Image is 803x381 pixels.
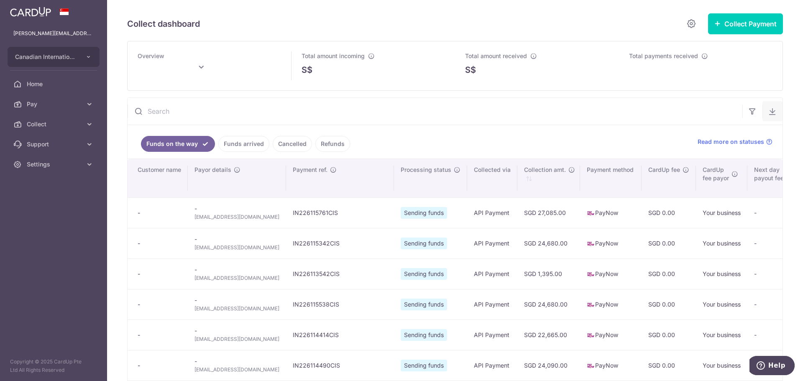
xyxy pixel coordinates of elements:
[286,289,394,320] td: IN226115538CIS
[401,166,451,174] span: Processing status
[286,159,394,197] th: Payment ref.
[27,120,82,128] span: Collect
[273,136,312,152] a: Cancelled
[19,6,36,13] span: Help
[580,159,642,197] th: Payment method
[587,209,595,217] img: paynow-md-4fe65508ce96feda548756c5ee0e473c78d4820b8ea51387c6e4ad89e58a5e61.png
[188,350,286,381] td: -
[465,52,527,59] span: Total amount received
[138,209,181,217] div: -
[747,289,800,320] td: -
[696,320,747,350] td: Your business
[128,159,188,197] th: Customer name
[698,138,764,146] span: Read more on statuses
[401,299,447,310] span: Sending funds
[747,350,800,381] td: -
[629,52,698,59] span: Total payments received
[696,159,747,197] th: CardUpfee payor
[302,64,312,76] span: S$
[141,136,215,152] a: Funds on the way
[27,80,82,88] span: Home
[194,166,231,174] span: Payor details
[642,228,696,258] td: SGD 0.00
[580,350,642,381] td: PayNow
[138,331,181,339] div: -
[696,350,747,381] td: Your business
[293,166,327,174] span: Payment ref.
[517,159,580,197] th: Collection amt. : activate to sort column ascending
[580,197,642,228] td: PayNow
[194,366,279,374] span: [EMAIL_ADDRESS][DOMAIN_NAME]
[138,270,181,278] div: -
[401,238,447,249] span: Sending funds
[286,350,394,381] td: IN226114490CIS
[194,243,279,252] span: [EMAIL_ADDRESS][DOMAIN_NAME]
[749,356,795,377] iframe: Opens a widget where you can find more information
[754,166,784,182] span: Next day payout fee
[696,258,747,289] td: Your business
[642,258,696,289] td: SGD 0.00
[708,13,783,34] button: Collect Payment
[27,140,82,148] span: Support
[696,228,747,258] td: Your business
[517,289,580,320] td: SGD 24,680.00
[467,350,517,381] td: API Payment
[128,98,742,125] input: Search
[286,320,394,350] td: IN226114414CIS
[401,268,447,280] span: Sending funds
[580,258,642,289] td: PayNow
[587,301,595,309] img: paynow-md-4fe65508ce96feda548756c5ee0e473c78d4820b8ea51387c6e4ad89e58a5e61.png
[587,270,595,279] img: paynow-md-4fe65508ce96feda548756c5ee0e473c78d4820b8ea51387c6e4ad89e58a5e61.png
[315,136,350,152] a: Refunds
[15,53,77,61] span: Canadian International School Pte Ltd
[401,360,447,371] span: Sending funds
[467,228,517,258] td: API Payment
[467,320,517,350] td: API Payment
[467,289,517,320] td: API Payment
[587,362,595,370] img: paynow-md-4fe65508ce96feda548756c5ee0e473c78d4820b8ea51387c6e4ad89e58a5e61.png
[302,52,365,59] span: Total amount incoming
[580,289,642,320] td: PayNow
[517,197,580,228] td: SGD 27,085.00
[138,239,181,248] div: -
[27,160,82,169] span: Settings
[286,197,394,228] td: IN226115761CIS
[642,289,696,320] td: SGD 0.00
[138,52,164,59] span: Overview
[467,258,517,289] td: API Payment
[188,258,286,289] td: -
[642,320,696,350] td: SGD 0.00
[524,166,566,174] span: Collection amt.
[194,335,279,343] span: [EMAIL_ADDRESS][DOMAIN_NAME]
[194,213,279,221] span: [EMAIL_ADDRESS][DOMAIN_NAME]
[127,17,200,31] h5: Collect dashboard
[188,228,286,258] td: -
[696,289,747,320] td: Your business
[465,64,476,76] span: S$
[642,350,696,381] td: SGD 0.00
[517,320,580,350] td: SGD 22,665.00
[188,289,286,320] td: -
[188,320,286,350] td: -
[394,159,467,197] th: Processing status
[467,159,517,197] th: Collected via
[10,7,51,17] img: CardUp
[27,100,82,108] span: Pay
[747,159,800,197] th: Next daypayout fee
[13,29,94,38] p: [PERSON_NAME][EMAIL_ADDRESS][PERSON_NAME][DOMAIN_NAME]
[8,47,100,67] button: Canadian International School Pte Ltd
[648,166,680,174] span: CardUp fee
[467,197,517,228] td: API Payment
[587,331,595,340] img: paynow-md-4fe65508ce96feda548756c5ee0e473c78d4820b8ea51387c6e4ad89e58a5e61.png
[747,228,800,258] td: -
[517,258,580,289] td: SGD 1,395.00
[138,300,181,309] div: -
[517,228,580,258] td: SGD 24,680.00
[747,320,800,350] td: -
[696,197,747,228] td: Your business
[642,159,696,197] th: CardUp fee
[580,320,642,350] td: PayNow
[194,274,279,282] span: [EMAIL_ADDRESS][DOMAIN_NAME]
[580,228,642,258] td: PayNow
